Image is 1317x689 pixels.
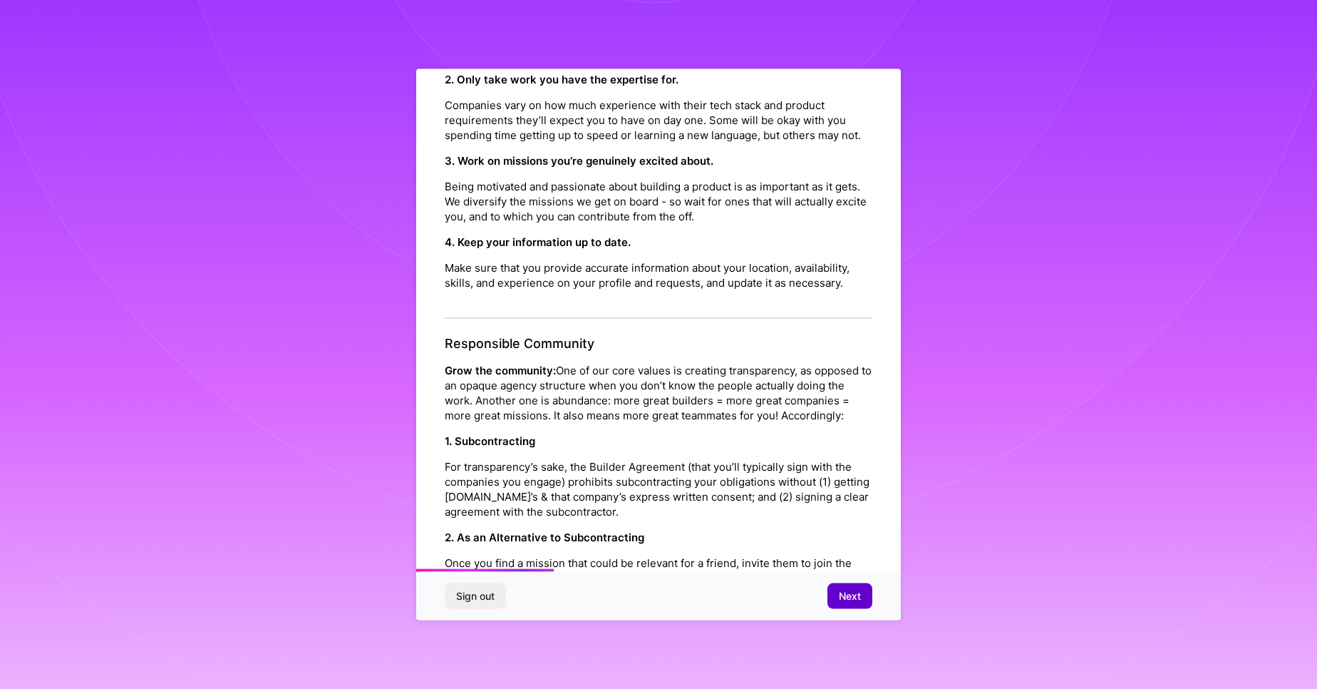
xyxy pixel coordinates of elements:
[445,260,872,290] p: Make sure that you provide accurate information about your location, availability, skills, and ex...
[445,98,872,143] p: Companies vary on how much experience with their tech stack and product requirements they’ll expe...
[445,73,678,86] strong: 2. Only take work you have the expertise for.
[827,583,872,608] button: Next
[445,362,872,422] p: One of our core values is creating transparency, as opposed to an opaque agency structure when yo...
[445,555,872,585] p: Once you find a mission that could be relevant for a friend, invite them to join the [DOMAIN_NAME...
[445,583,506,608] button: Sign out
[445,459,872,519] p: For transparency’s sake, the Builder Agreement (that you’ll typically sign with the companies you...
[445,235,631,249] strong: 4. Keep your information up to date.
[445,336,872,352] h4: Responsible Community
[445,154,713,168] strong: 3. Work on missions you’re genuinely excited about.
[445,363,556,377] strong: Grow the community:
[445,179,872,224] p: Being motivated and passionate about building a product is as important as it gets. We diversify ...
[839,588,861,603] span: Next
[445,434,535,447] strong: 1. Subcontracting
[445,530,644,543] strong: 2. As an Alternative to Subcontracting
[456,588,495,603] span: Sign out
